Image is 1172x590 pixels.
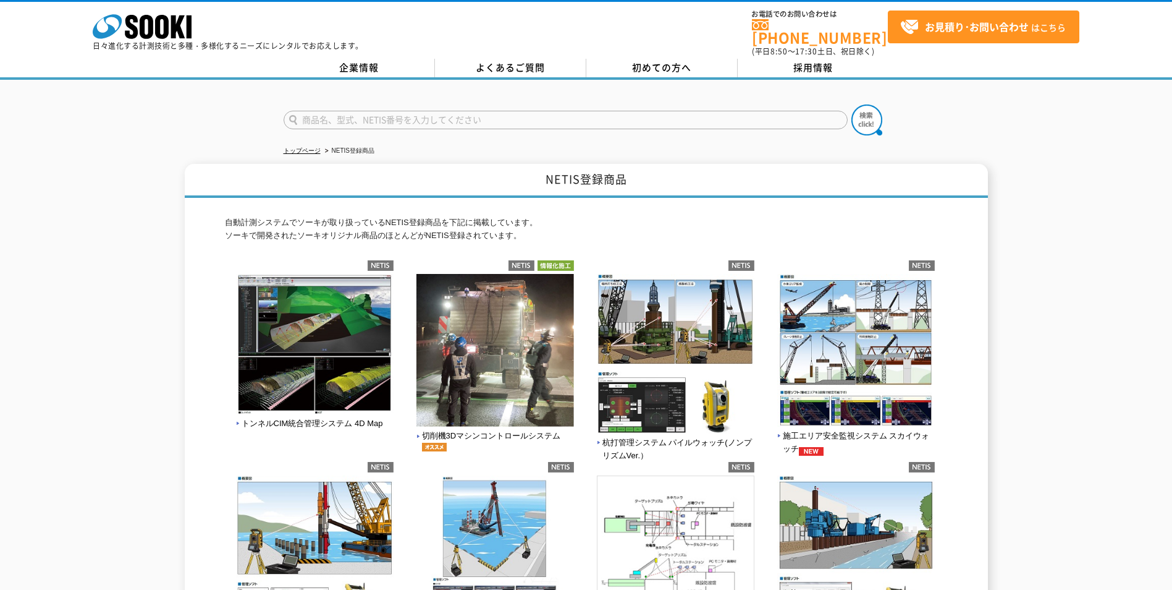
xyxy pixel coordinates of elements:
[538,260,574,271] img: 情報化施工
[770,46,788,57] span: 8:50
[416,430,574,451] span: 切削機3Dマシンコントロールシステム
[435,59,586,77] a: よくあるご質問
[548,462,574,472] img: netis
[586,59,738,77] a: 初めての方へ
[777,430,935,456] span: 施工エリア安全監視システム スカイウォッチ
[728,260,754,271] img: netis
[422,443,447,451] img: オススメ
[799,447,824,456] img: NEW
[925,19,1029,34] strong: お見積り･お問い合わせ
[752,19,888,45] a: [PHONE_NUMBER]
[236,274,394,417] img: トンネルCIM統合管理システム 4D Map
[597,425,754,460] a: 杭打管理システム パイルウォッチ(ノンプリズムVer.）
[752,46,874,57] span: (平日 ～ 土日、祝日除く)
[795,46,817,57] span: 17:30
[93,42,363,49] p: 日々進化する計測技術と多種・多様化するニーズにレンタルでお応えします。
[225,216,948,242] p: 自動計測システムでソーキが取り扱っているNETIS登録商品を下記に掲載しています。 ソーキで開発されたソーキオリジナル商品のほとんどがNETIS登録されています。
[728,462,754,472] img: netis
[597,437,754,463] span: 杭打管理システム パイルウォッチ(ノンプリズムVer.）
[888,11,1079,43] a: お見積り･お問い合わせはこちら
[508,260,534,271] img: netis
[416,274,574,430] img: 切削機3Dマシンコントロールシステム
[284,59,435,77] a: 企業情報
[236,406,394,428] a: トンネルCIM統合管理システム 4D Map
[236,417,383,430] span: トンネルCIM統合管理システム 4D Map
[368,462,394,472] img: netis
[851,105,882,135] img: btn_search.png
[909,260,935,271] img: netis
[323,145,374,158] li: NETIS登録商品
[284,111,848,129] input: 商品名、型式、NETIS番号を入力してください
[368,260,394,271] img: netis
[900,18,1066,36] span: はこちら
[777,274,935,430] img: 施工エリア安全監視システム スカイウォッチ
[284,147,321,154] a: トップページ
[909,462,935,472] img: netis
[777,418,935,453] a: 施工エリア安全監視システム スカイウォッチNEW
[738,59,889,77] a: 採用情報
[185,164,988,198] h1: NETIS登録商品
[752,11,888,18] span: お電話でのお問い合わせは
[416,419,574,454] a: 切削機3Dマシンコントロールシステムオススメ
[632,61,691,74] span: 初めての方へ
[597,274,754,436] img: 杭打管理システム パイルウォッチ(ノンプリズムVer.）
